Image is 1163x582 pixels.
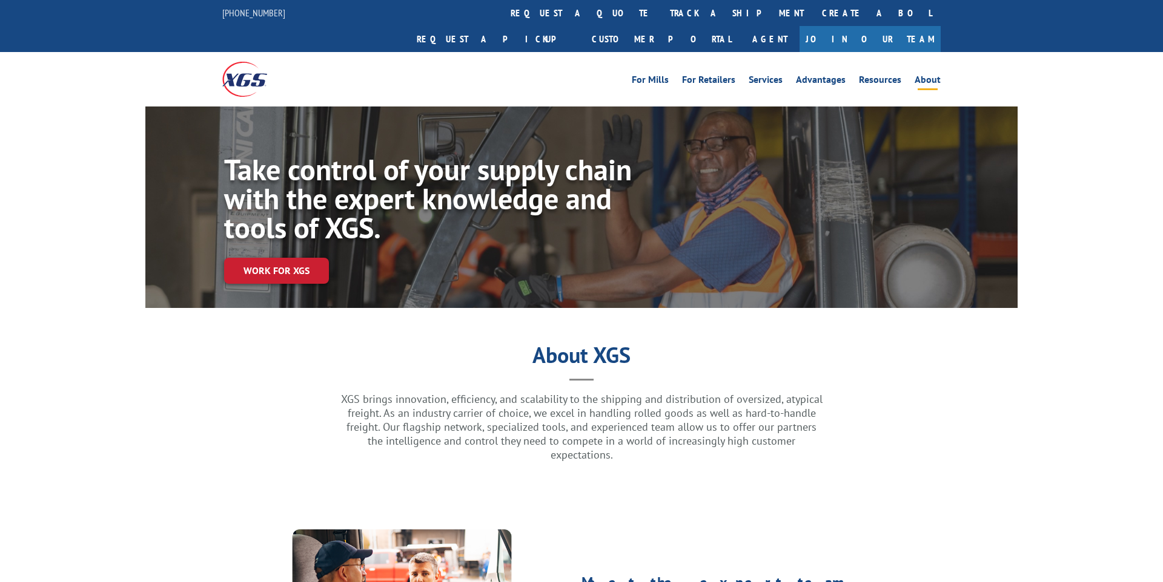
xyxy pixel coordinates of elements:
[222,7,285,19] a: [PHONE_NUMBER]
[583,26,740,52] a: Customer Portal
[796,75,846,88] a: Advantages
[800,26,941,52] a: Join Our Team
[224,258,329,284] a: Work for XGS
[408,26,583,52] a: Request a pickup
[740,26,800,52] a: Agent
[224,155,635,248] h1: Take control of your supply chain with the expert knowledge and tools of XGS.
[859,75,901,88] a: Resources
[145,347,1018,370] h1: About XGS
[749,75,783,88] a: Services
[339,392,824,462] p: XGS brings innovation, efficiency, and scalability to the shipping and distribution of oversized,...
[682,75,735,88] a: For Retailers
[632,75,669,88] a: For Mills
[915,75,941,88] a: About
